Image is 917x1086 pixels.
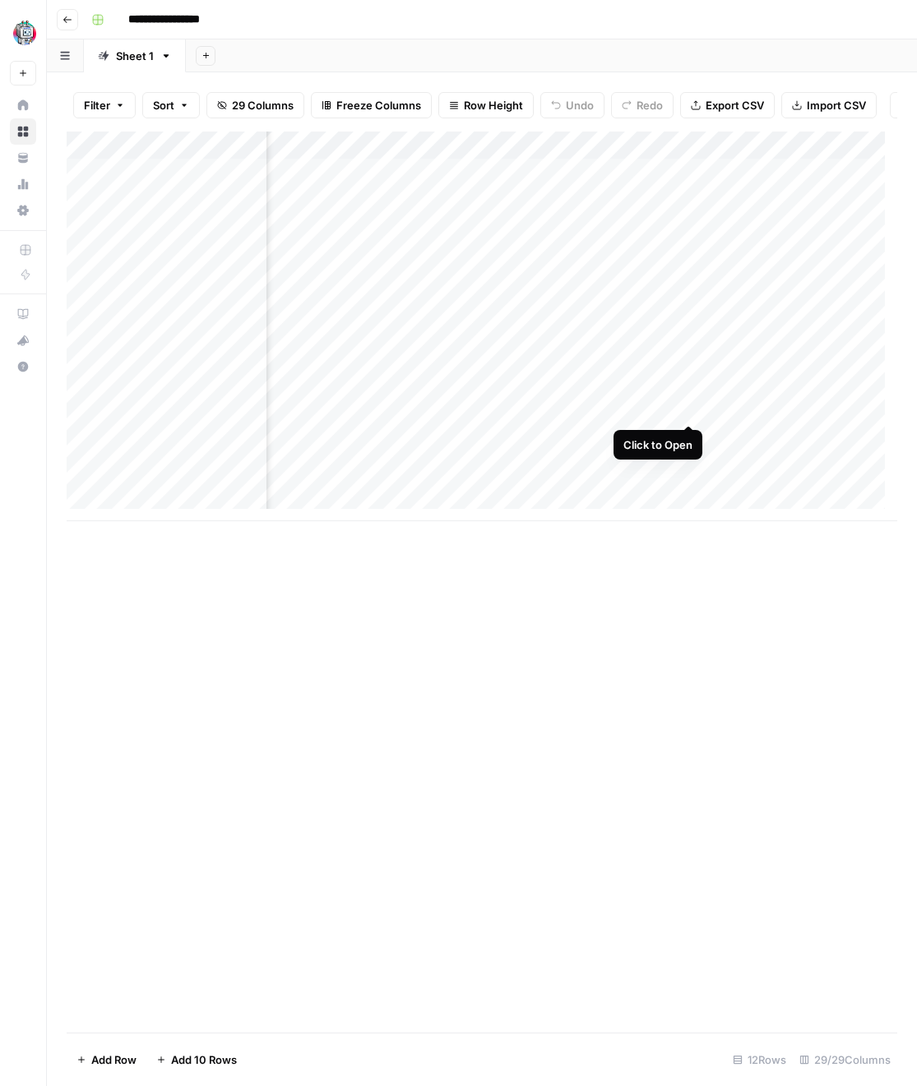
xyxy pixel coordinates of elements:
[142,92,200,118] button: Sort
[311,92,432,118] button: Freeze Columns
[566,97,594,113] span: Undo
[680,92,775,118] button: Export CSV
[232,97,294,113] span: 29 Columns
[10,327,36,354] button: What's new?
[793,1047,897,1073] div: 29/29 Columns
[91,1051,137,1068] span: Add Row
[611,92,674,118] button: Redo
[10,197,36,224] a: Settings
[84,97,110,113] span: Filter
[464,97,523,113] span: Row Height
[10,19,39,49] img: DomoAI Logo
[623,437,692,453] div: Click to Open
[10,301,36,327] a: AirOps Academy
[73,92,136,118] button: Filter
[10,354,36,380] button: Help + Support
[10,13,36,54] button: Workspace: DomoAI
[336,97,421,113] span: Freeze Columns
[84,39,186,72] a: Sheet 1
[706,97,764,113] span: Export CSV
[10,145,36,171] a: Your Data
[116,48,154,64] div: Sheet 1
[153,97,174,113] span: Sort
[637,97,663,113] span: Redo
[11,328,35,353] div: What's new?
[171,1051,237,1068] span: Add 10 Rows
[807,97,866,113] span: Import CSV
[781,92,877,118] button: Import CSV
[10,118,36,145] a: Browse
[146,1047,247,1073] button: Add 10 Rows
[67,1047,146,1073] button: Add Row
[10,92,36,118] a: Home
[726,1047,793,1073] div: 12 Rows
[10,171,36,197] a: Usage
[540,92,604,118] button: Undo
[206,92,304,118] button: 29 Columns
[438,92,534,118] button: Row Height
